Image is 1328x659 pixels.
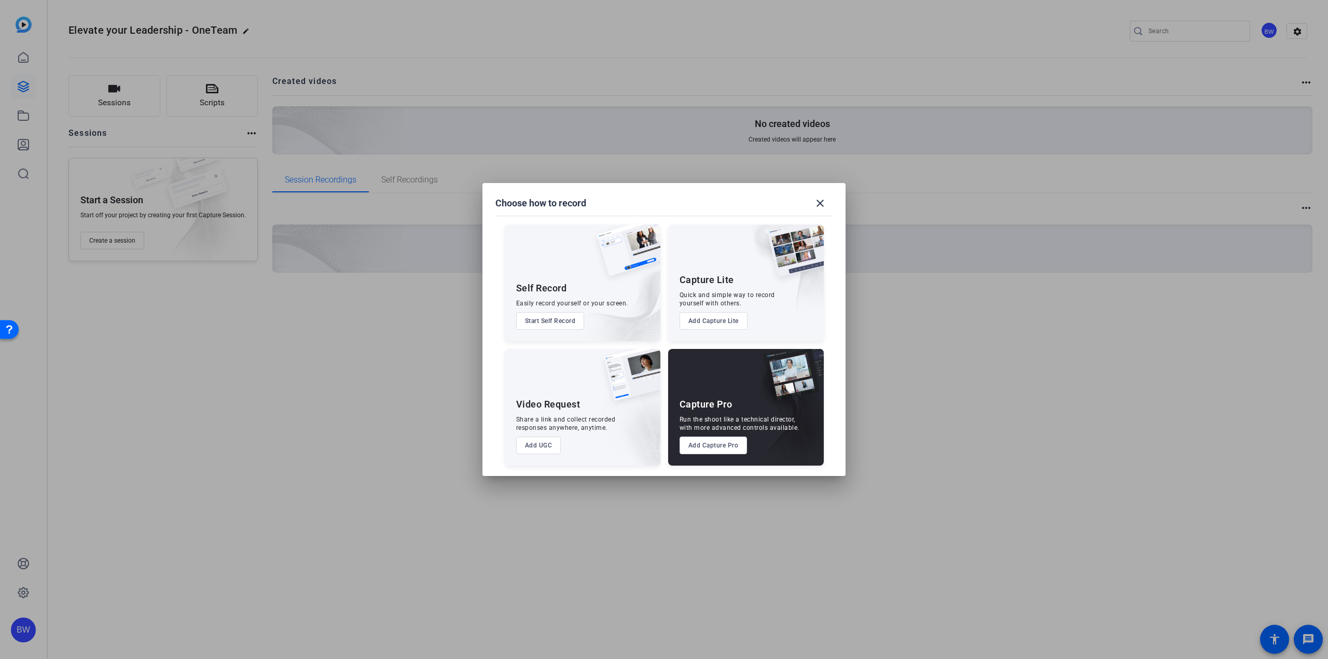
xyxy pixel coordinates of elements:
[680,274,734,286] div: Capture Lite
[516,299,628,307] div: Easily record yourself or your screen.
[516,415,616,432] div: Share a link and collect recorded responses anywhere, anytime.
[755,349,824,412] img: capture-pro.png
[570,247,660,341] img: embarkstudio-self-record.png
[680,415,799,432] div: Run the shoot like a technical director, with more advanced controls available.
[600,381,660,466] img: embarkstudio-ugc-content.png
[516,398,580,411] div: Video Request
[516,437,561,454] button: Add UGC
[759,225,824,288] img: capture-lite.png
[680,312,748,330] button: Add Capture Lite
[596,349,660,412] img: ugc-content.png
[680,437,748,454] button: Add Capture Pro
[747,362,824,466] img: embarkstudio-capture-pro.png
[516,282,567,295] div: Self Record
[680,398,732,411] div: Capture Pro
[516,312,585,330] button: Start Self Record
[814,197,826,209] mat-icon: close
[589,225,660,287] img: self-record.png
[731,225,824,328] img: embarkstudio-capture-lite.png
[680,291,775,307] div: Quick and simple way to record yourself with others.
[495,197,586,209] h1: Choose how to record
